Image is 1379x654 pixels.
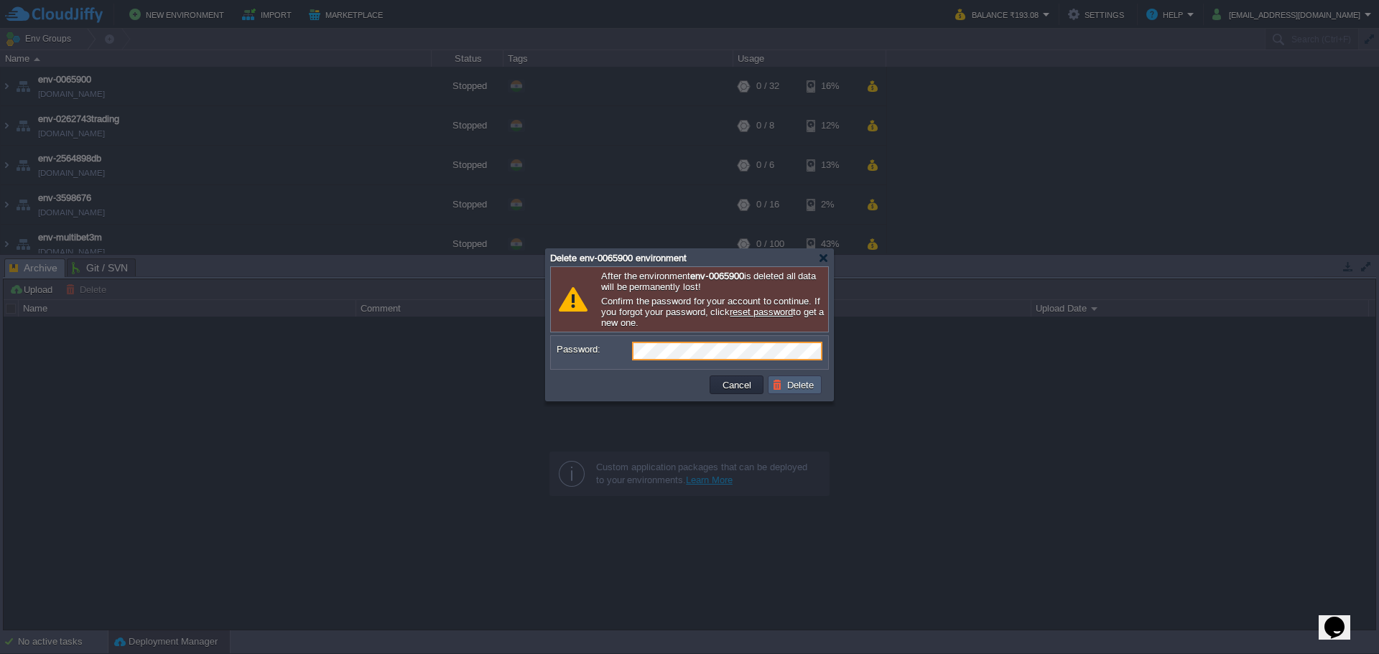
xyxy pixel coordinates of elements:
[1319,597,1365,640] iframe: chat widget
[557,342,631,357] label: Password:
[772,378,818,391] button: Delete
[550,253,687,263] span: Delete env-0065900 environment
[601,271,825,292] p: After the environment is deleted all data will be permanently lost!
[601,296,825,328] p: Confirm the password for your account to continue. If you forgot your password, click to get a ne...
[690,271,743,281] b: env-0065900
[730,307,793,317] a: reset password
[718,378,756,391] button: Cancel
